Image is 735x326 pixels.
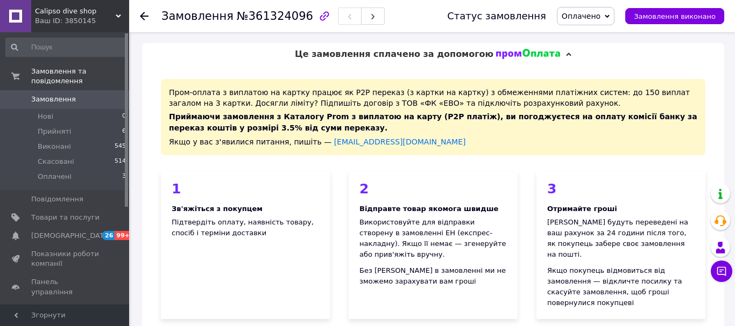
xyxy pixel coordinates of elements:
[334,137,466,146] a: [EMAIL_ADDRESS][DOMAIN_NAME]
[172,205,263,213] b: Зв'яжіться з покупцем
[31,194,83,204] span: Повідомлення
[31,67,129,86] span: Замовлення та повідомлення
[172,217,319,238] div: Підтвердіть оплату, наявність товару, спосіб і терміни доставки
[35,16,129,26] div: Ваш ID: 3850145
[169,136,697,147] div: Якщо у вас з'явилися питання, пишіть —
[31,231,111,241] span: [DEMOGRAPHIC_DATA]
[38,142,71,151] span: Виконані
[115,231,132,240] span: 99+
[562,12,600,20] span: Оплачено
[5,38,127,57] input: Пошук
[31,249,100,269] span: Показники роботи компанії
[122,112,126,121] span: 0
[31,95,76,104] span: Замовлення
[31,213,100,222] span: Товари та послуги
[295,49,493,59] span: Це замовлення сплачено за допомогою
[547,265,695,308] div: Якщо покупець відмовиться від замовлення — відкличте посилку та скасуйте замовлення, щоб гроші по...
[115,142,126,151] span: 545
[634,12,716,20] span: Замовлення виконано
[447,11,546,21] div: Статус замовлення
[359,265,507,287] div: Без [PERSON_NAME] в замовленні ми не зможемо зарахувати вам гроші
[547,182,695,195] div: 3
[237,10,313,23] span: №361324096
[38,112,53,121] span: Нові
[625,8,724,24] button: Замовлення виконано
[140,11,149,21] div: Повернутися назад
[38,127,71,136] span: Прийняті
[115,157,126,166] span: 514
[359,217,507,260] div: Використовуйте для відправки створену в замовленні ЕН (експрес-накладну). Якщо її немає — згенеру...
[547,217,695,260] div: [PERSON_NAME] будуть переведені на ваш рахунок за 24 години після того, як покупець забере своє з...
[359,205,498,213] b: Відправте товар якомога швидше
[161,79,705,155] div: Пром-оплата з виплатою на картку працює як P2P переказ (з картки на картку) з обмеженнями платіжн...
[172,182,319,195] div: 1
[359,182,507,195] div: 2
[102,231,115,240] span: 26
[711,260,732,282] button: Чат з покупцем
[122,127,126,136] span: 6
[161,10,234,23] span: Замовлення
[122,172,126,182] span: 3
[35,6,116,16] span: Calipso dive shop
[547,205,617,213] b: Отримайте гроші
[496,49,561,60] img: evopay logo
[31,277,100,296] span: Панель управління
[38,157,74,166] span: Скасовані
[169,112,697,132] span: Приймаючи замовлення з Каталогу Prom з виплатою на карту (Р2Р платіж), ви погоджуєтеся на оплату ...
[38,172,72,182] span: Оплачені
